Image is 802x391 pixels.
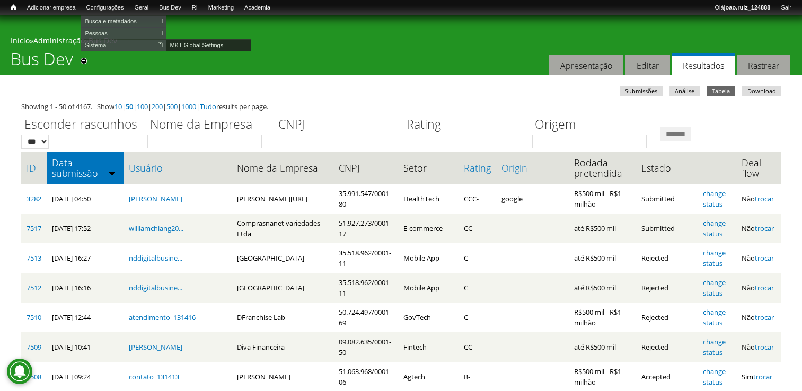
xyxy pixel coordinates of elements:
[569,273,636,303] td: até R$500 mil
[129,194,182,203] a: [PERSON_NAME]
[459,184,496,214] td: CCC-
[27,163,41,173] a: ID
[398,303,458,332] td: GovTech
[333,332,398,362] td: 09.082.635/0001-50
[27,224,41,233] a: 7517
[166,102,178,111] a: 500
[232,214,333,243] td: Comprasnanet variedades Ltda
[703,189,726,209] a: change status
[736,243,781,273] td: Não
[81,3,129,13] a: Configurações
[27,283,41,292] a: 7512
[27,253,41,263] a: 7513
[129,342,182,352] a: [PERSON_NAME]
[736,332,781,362] td: Não
[398,243,458,273] td: Mobile App
[569,184,636,214] td: R$500 mil - R$1 milhão
[47,214,124,243] td: [DATE] 17:52
[47,303,124,332] td: [DATE] 12:44
[21,115,140,135] label: Esconder rascunhos
[636,243,698,273] td: Rejected
[333,184,398,214] td: 35.991.547/0001-80
[239,3,276,13] a: Academia
[755,342,774,352] a: trocar
[147,115,269,135] label: Nome da Empresa
[459,214,496,243] td: CC
[333,273,398,303] td: 35.518.962/0001-11
[736,184,781,214] td: Não
[27,313,41,322] a: 7510
[47,273,124,303] td: [DATE] 16:16
[703,248,726,268] a: change status
[707,86,735,96] a: Tabela
[47,184,124,214] td: [DATE] 04:50
[620,86,663,96] a: Submissões
[755,194,774,203] a: trocar
[22,3,81,13] a: Adicionar empresa
[737,55,790,76] a: Rastrear
[398,273,458,303] td: Mobile App
[753,372,772,381] a: trocar
[724,4,771,11] strong: joao.ruiz_124888
[333,243,398,273] td: 35.518.962/0001-11
[736,152,781,184] th: Deal flow
[52,157,118,179] a: Data submissão
[129,372,179,381] a: contato_131413
[129,224,183,233] a: williamchiang20...
[232,184,333,214] td: [PERSON_NAME][URL]
[742,86,781,96] a: Download
[532,115,654,135] label: Origem
[47,332,124,362] td: [DATE] 10:41
[669,86,700,96] a: Análise
[126,102,133,111] a: 50
[333,303,398,332] td: 50.724.497/0001-69
[755,224,774,233] a: trocar
[569,214,636,243] td: até R$500 mil
[496,184,569,214] td: google
[736,214,781,243] td: Não
[232,303,333,332] td: DFranchise Lab
[200,102,216,111] a: Tudo
[459,332,496,362] td: CC
[276,115,397,135] label: CNPJ
[398,152,458,184] th: Setor
[129,253,182,263] a: nddigitalbusine...
[703,278,726,298] a: change status
[569,243,636,273] td: até R$500 mil
[27,194,41,203] a: 3282
[459,303,496,332] td: C
[755,253,774,263] a: trocar
[232,332,333,362] td: Diva Financeira
[129,163,226,173] a: Usuário
[672,53,735,76] a: Resultados
[129,313,196,322] a: atendimento_131416
[549,55,623,76] a: Apresentação
[398,214,458,243] td: E-commerce
[703,218,726,238] a: change status
[21,101,781,112] div: Showing 1 - 50 of 4167. Show | | | | | | results per page.
[333,152,398,184] th: CNPJ
[459,243,496,273] td: C
[333,214,398,243] td: 51.927.273/0001-17
[703,307,726,327] a: change status
[755,283,774,292] a: trocar
[232,152,333,184] th: Nome da Empresa
[404,115,525,135] label: Rating
[203,3,239,13] a: Marketing
[11,4,16,11] span: Início
[33,35,85,46] a: Administração
[187,3,203,13] a: RI
[5,3,22,13] a: Início
[11,49,73,75] h1: Bus Dev
[398,184,458,214] td: HealthTech
[501,163,564,173] a: Origin
[703,367,726,387] a: change status
[703,337,726,357] a: change status
[736,273,781,303] td: Não
[636,303,698,332] td: Rejected
[569,152,636,184] th: Rodada pretendida
[114,102,122,111] a: 10
[636,214,698,243] td: Submitted
[755,313,774,322] a: trocar
[736,303,781,332] td: Não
